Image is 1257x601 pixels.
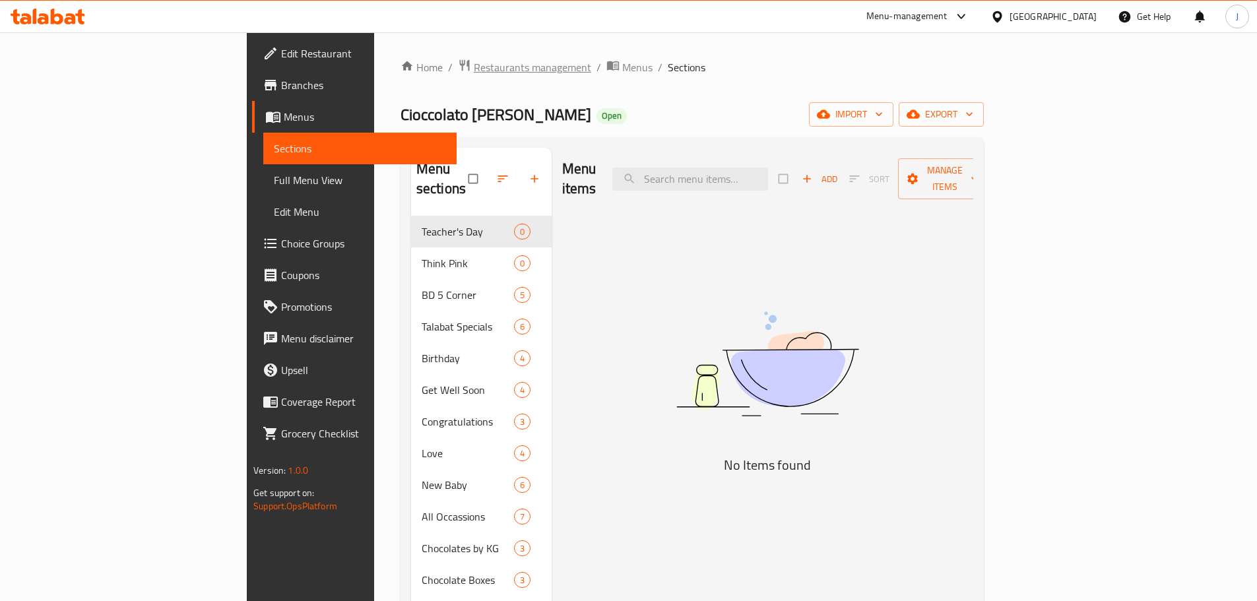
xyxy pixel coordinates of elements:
[809,102,893,127] button: import
[909,162,981,195] span: Manage items
[401,100,591,129] span: Cioccolato [PERSON_NAME]
[281,267,446,283] span: Coupons
[422,287,514,303] span: BD 5 Corner
[252,323,457,354] a: Menu disclaimer
[422,414,514,429] span: Congratulations
[422,445,514,461] span: Love
[798,169,841,189] button: Add
[411,374,552,406] div: Get Well Soon4
[274,141,446,156] span: Sections
[263,196,457,228] a: Edit Menu
[252,291,457,323] a: Promotions
[658,59,662,75] li: /
[562,159,596,199] h2: Menu items
[461,166,488,191] span: Select all sections
[281,77,446,93] span: Branches
[252,228,457,259] a: Choice Groups
[263,164,457,196] a: Full Menu View
[284,109,446,125] span: Menus
[622,59,653,75] span: Menus
[514,572,531,588] div: items
[401,59,984,76] nav: breadcrumb
[422,382,514,398] span: Get Well Soon
[515,352,530,365] span: 4
[411,437,552,469] div: Love4
[288,462,308,479] span: 1.0.0
[514,255,531,271] div: items
[802,172,837,187] span: Add
[866,9,948,24] div: Menu-management
[515,479,530,491] span: 6
[514,287,531,303] div: items
[668,59,705,75] span: Sections
[514,509,531,524] div: items
[422,509,514,524] span: All Occassions
[281,299,446,315] span: Promotions
[514,382,531,398] div: items
[515,384,530,396] span: 4
[514,319,531,334] div: items
[422,224,514,239] span: Teacher's Day
[515,226,530,238] span: 0
[458,59,591,76] a: Restaurants management
[281,46,446,61] span: Edit Restaurant
[411,564,552,596] div: Chocolate Boxes3
[422,350,514,366] span: Birthday
[612,168,768,191] input: search
[263,133,457,164] a: Sections
[514,350,531,366] div: items
[253,484,314,501] span: Get support on:
[422,477,514,493] span: New Baby
[411,247,552,279] div: Think Pink0
[515,321,530,333] span: 6
[1010,9,1097,24] div: [GEOGRAPHIC_DATA]
[422,540,514,556] span: Chocolates by KG
[274,172,446,188] span: Full Menu View
[422,319,514,334] span: Talabat Specials
[252,259,457,291] a: Coupons
[514,445,531,461] div: items
[253,462,286,479] span: Version:
[798,169,841,189] span: Add item
[411,279,552,311] div: BD 5 Corner5
[514,414,531,429] div: items
[488,164,520,193] span: Sort sections
[281,362,446,378] span: Upsell
[253,497,337,515] a: Support.OpsPlatform
[252,386,457,418] a: Coverage Report
[820,106,883,123] span: import
[274,204,446,220] span: Edit Menu
[411,532,552,564] div: Chocolates by KG3
[422,572,514,588] span: Chocolate Boxes
[514,477,531,493] div: items
[411,342,552,374] div: Birthday4
[411,311,552,342] div: Talabat Specials6
[515,542,530,555] span: 3
[515,289,530,301] span: 5
[514,540,531,556] div: items
[515,574,530,586] span: 3
[602,276,932,451] img: dish.svg
[252,101,457,133] a: Menus
[281,426,446,441] span: Grocery Checklist
[252,69,457,101] a: Branches
[411,469,552,501] div: New Baby6
[515,257,530,270] span: 0
[281,236,446,251] span: Choice Groups
[520,164,552,193] button: Add section
[411,406,552,437] div: Congratulations3
[898,158,992,199] button: Manage items
[596,59,601,75] li: /
[474,59,591,75] span: Restaurants management
[411,501,552,532] div: All Occassions7
[515,447,530,460] span: 4
[252,38,457,69] a: Edit Restaurant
